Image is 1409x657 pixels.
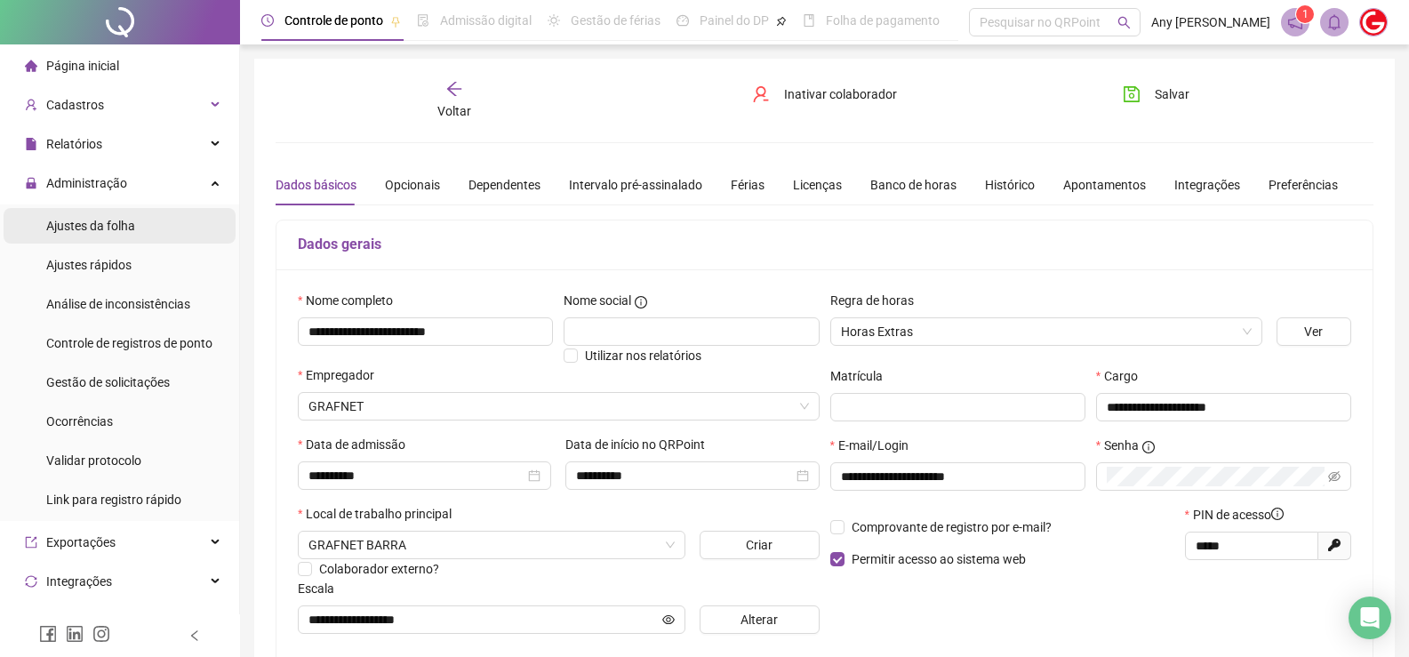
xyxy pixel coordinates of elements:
div: Dependentes [468,175,540,195]
div: Banco de horas [870,175,957,195]
div: Dados básicos [276,175,356,195]
span: Ajustes rápidos [46,258,132,272]
span: book [803,14,815,27]
span: Acesso à API [46,613,118,628]
div: Preferências [1269,175,1338,195]
span: export [25,536,37,549]
span: dashboard [676,14,689,27]
span: Controle de registros de ponto [46,336,212,350]
span: Página inicial [46,59,119,73]
span: Nome social [564,291,631,310]
button: Inativar colaborador [739,80,910,108]
span: user-delete [752,85,770,103]
span: Inativar colaborador [784,84,897,104]
span: save [1123,85,1141,103]
button: Criar [700,531,820,559]
span: Ocorrências [46,414,113,429]
span: Administração [46,176,127,190]
button: Ver [1277,317,1351,346]
span: Validar protocolo [46,453,141,468]
div: Férias [731,175,765,195]
span: pushpin [390,16,401,27]
span: pushpin [776,16,787,27]
span: GRAFNET LTDA [308,393,809,420]
span: file [25,138,37,150]
span: Colaborador externo? [319,562,439,576]
label: Data de início no QRPoint [565,435,717,454]
span: Ajustes da folha [46,219,135,233]
span: Ver [1304,322,1323,341]
span: Voltar [437,104,471,118]
div: Licenças [793,175,842,195]
span: Permitir acesso ao sistema web [852,552,1026,566]
span: PIN de acesso [1193,505,1284,525]
span: Admissão digital [440,13,532,28]
label: Escala [298,579,346,598]
div: Opcionais [385,175,440,195]
span: Alterar [741,610,778,629]
label: Cargo [1096,366,1149,386]
span: Análise de inconsistências [46,297,190,311]
span: Any [PERSON_NAME] [1151,12,1270,32]
sup: 1 [1296,5,1314,23]
span: info-circle [1271,508,1284,520]
span: Integrações [46,574,112,589]
span: instagram [92,625,110,643]
span: info-circle [1142,441,1155,453]
span: Relatórios [46,137,102,151]
label: Matrícula [830,366,894,386]
span: Gestão de férias [571,13,660,28]
div: Intervalo pré-assinalado [569,175,702,195]
span: facebook [39,625,57,643]
span: Comprovante de registro por e-mail? [852,520,1052,534]
span: home [25,60,37,72]
span: linkedin [66,625,84,643]
span: Cadastros [46,98,104,112]
span: search [1117,16,1131,29]
span: Gestão de solicitações [46,375,170,389]
div: Apontamentos [1063,175,1146,195]
span: Criar [746,535,773,555]
span: 1 [1302,8,1309,20]
div: Integrações [1174,175,1240,195]
span: Painel do DP [700,13,769,28]
span: Exportações [46,535,116,549]
span: left [188,629,201,642]
span: Horas Extras [841,318,1252,345]
span: file-done [417,14,429,27]
button: Salvar [1109,80,1203,108]
span: user-add [25,99,37,111]
span: lock [25,177,37,189]
label: Nome completo [298,291,404,310]
label: Empregador [298,365,386,385]
label: E-mail/Login [830,436,920,455]
span: info-circle [635,296,647,308]
span: RUA IRAPUÃ, 51 BARRA DO CEARÁ [308,532,675,558]
span: Link para registro rápido [46,493,181,507]
label: Local de trabalho principal [298,504,463,524]
span: clock-circle [261,14,274,27]
span: eye-invisible [1328,470,1341,483]
span: Salvar [1155,84,1189,104]
label: Data de admissão [298,435,417,454]
span: sun [548,14,560,27]
div: Open Intercom Messenger [1349,597,1391,639]
span: Utilizar nos relatórios [585,349,701,363]
label: Regra de horas [830,291,925,310]
span: bell [1326,14,1342,30]
h5: Dados gerais [298,234,1351,255]
span: Controle de ponto [284,13,383,28]
button: Alterar [700,605,820,634]
span: arrow-left [445,80,463,98]
span: Folha de pagamento [826,13,940,28]
img: 64933 [1360,9,1387,36]
span: notification [1287,14,1303,30]
span: eye [662,613,675,626]
span: Senha [1104,436,1139,455]
span: sync [25,575,37,588]
div: Histórico [985,175,1035,195]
